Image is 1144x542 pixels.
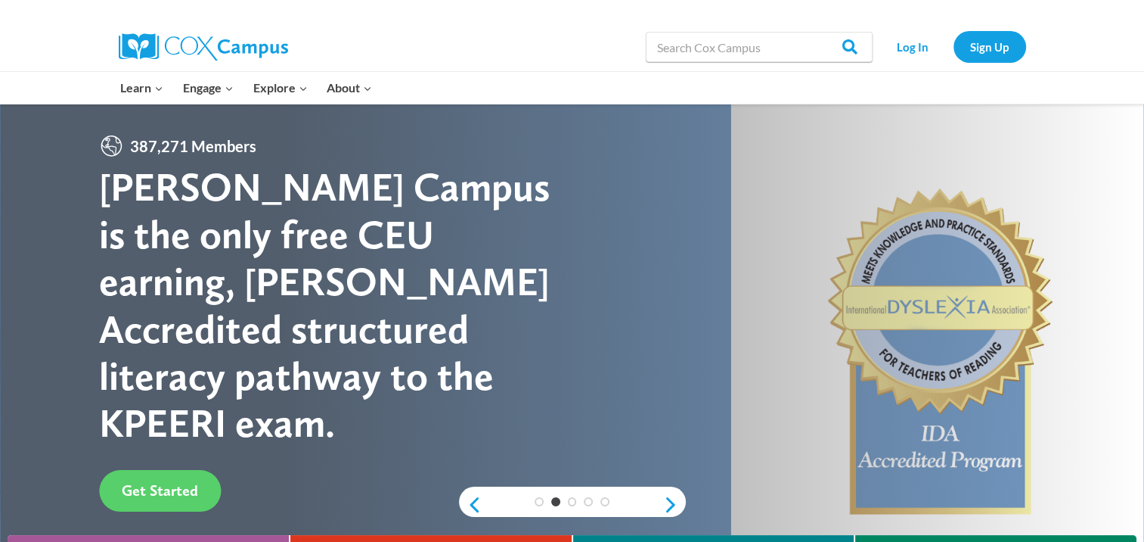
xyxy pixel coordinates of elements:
a: Sign Up [953,31,1026,62]
a: Get Started [99,470,221,512]
button: Child menu of Explore [243,72,318,104]
a: Log In [880,31,946,62]
div: [PERSON_NAME] Campus is the only free CEU earning, [PERSON_NAME] Accredited structured literacy p... [99,164,572,447]
img: Cox Campus [119,33,288,61]
button: Child menu of About [317,72,382,104]
button: Child menu of Engage [173,72,243,104]
span: 387,271 Members [124,134,262,158]
nav: Secondary Navigation [880,31,1026,62]
button: Child menu of Learn [111,72,174,104]
span: Get Started [122,481,198,500]
input: Search Cox Campus [646,32,873,62]
nav: Primary Navigation [111,72,382,104]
